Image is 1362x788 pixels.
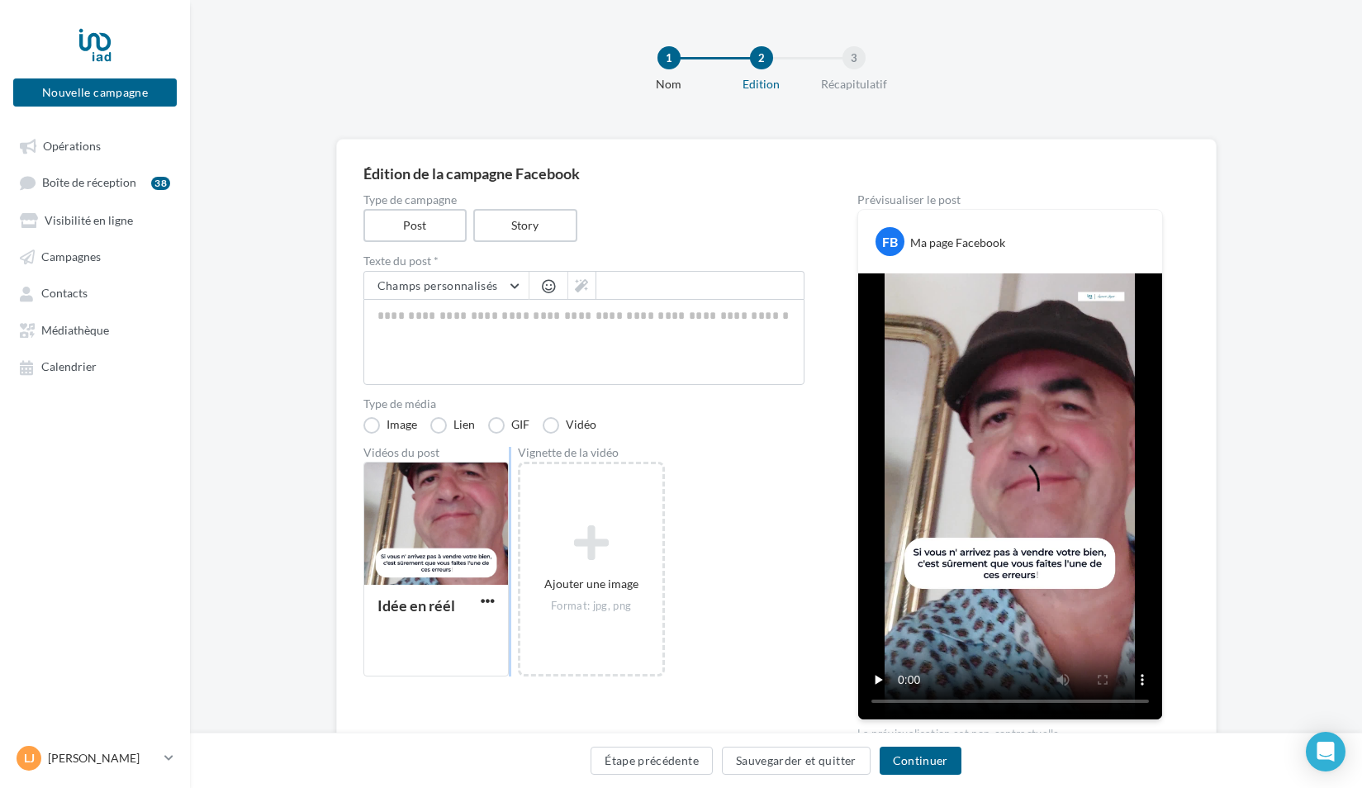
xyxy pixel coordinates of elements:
[880,747,961,775] button: Continuer
[430,417,475,434] label: Lien
[364,272,529,300] button: Champs personnalisés
[45,213,133,227] span: Visibilité en ligne
[363,398,804,410] label: Type de média
[363,194,804,206] label: Type de campagne
[363,166,1189,181] div: Édition de la campagne Facebook
[48,750,158,767] p: [PERSON_NAME]
[1306,732,1345,771] div: Open Intercom Messenger
[10,351,180,381] a: Calendrier
[41,360,97,374] span: Calendrier
[151,177,170,190] div: 38
[363,417,417,434] label: Image
[377,596,455,615] div: Idée en réél
[473,209,577,242] label: Story
[722,747,871,775] button: Sauvegarder et quitter
[842,46,866,69] div: 3
[43,139,101,153] span: Opérations
[709,76,814,93] div: Edition
[857,194,1163,206] div: Prévisualiser le post
[750,46,773,69] div: 2
[13,78,177,107] button: Nouvelle campagne
[488,417,529,434] label: GIF
[13,743,177,774] a: LJ [PERSON_NAME]
[41,249,101,263] span: Campagnes
[42,176,136,190] span: Boîte de réception
[363,209,467,242] label: Post
[24,750,35,767] span: LJ
[591,747,713,775] button: Étape précédente
[377,278,498,292] span: Champs personnalisés
[616,76,722,93] div: Nom
[41,287,88,301] span: Contacts
[363,255,804,267] label: Texte du post *
[10,315,180,344] a: Médiathèque
[10,167,180,197] a: Boîte de réception38
[10,205,180,235] a: Visibilité en ligne
[801,76,907,93] div: Récapitulatif
[876,227,904,256] div: FB
[518,447,665,458] div: Vignette de la vidéo
[10,278,180,307] a: Contacts
[10,131,180,160] a: Opérations
[10,241,180,271] a: Campagnes
[543,417,596,434] label: Vidéo
[910,235,1005,251] div: Ma page Facebook
[41,323,109,337] span: Médiathèque
[657,46,681,69] div: 1
[857,720,1163,742] div: La prévisualisation est non-contractuelle
[363,447,509,458] div: Vidéos du post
